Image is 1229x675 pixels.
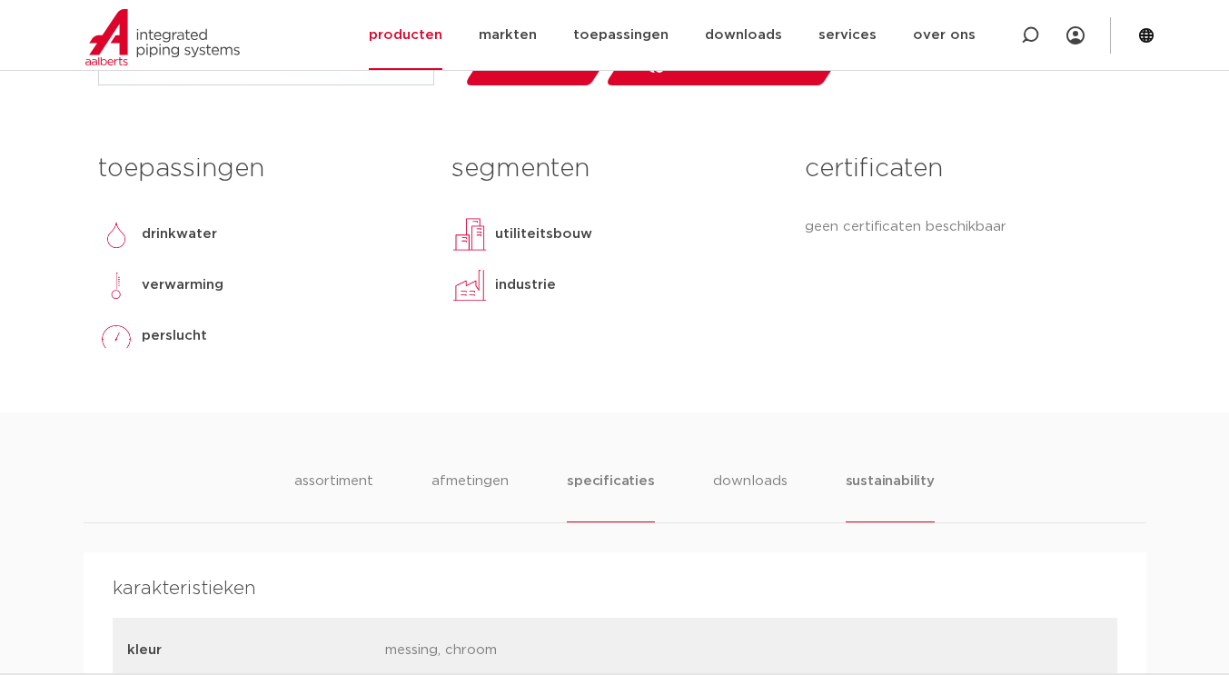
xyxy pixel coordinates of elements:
[113,574,1117,603] h4: karakteristieken
[294,471,373,522] li: assortiment
[713,471,788,522] li: downloads
[142,325,207,347] p: perslucht
[451,216,488,253] img: utiliteitsbouw
[495,223,592,245] p: utiliteitsbouw
[142,274,223,296] p: verwarming
[98,267,134,303] img: verwarming
[451,267,488,303] img: industrie
[846,471,935,522] li: sustainability
[98,318,134,354] img: perslucht
[98,151,424,187] h3: toepassingen
[127,640,372,661] p: kleur
[385,640,629,665] p: messing, chroom
[671,49,808,78] span: toevoegen aan lijst
[505,49,577,78] span: datasheet
[495,274,556,296] p: industrie
[98,216,134,253] img: drinkwater
[805,216,1131,238] p: geen certificaten beschikbaar
[431,471,509,522] li: afmetingen
[142,223,217,245] p: drinkwater
[805,151,1131,187] h3: certificaten
[451,151,778,187] h3: segmenten
[567,471,654,522] li: specificaties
